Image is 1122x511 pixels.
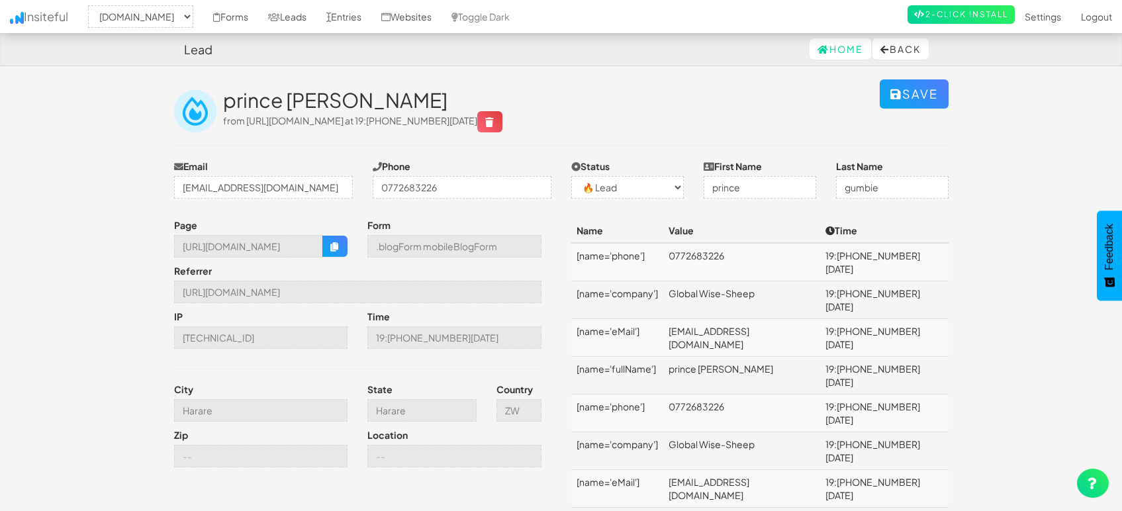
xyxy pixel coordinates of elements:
td: 0772683226 [663,243,820,281]
input: -- [367,326,541,349]
input: -- [174,399,348,422]
td: Global Wise-Sheep [663,281,820,319]
td: 19:[PHONE_NUMBER][DATE] [820,470,949,508]
label: Last Name [836,160,883,173]
td: prince [PERSON_NAME] [663,357,820,395]
th: Time [820,218,949,243]
td: [name='eMail'] [571,319,663,357]
td: 19:[PHONE_NUMBER][DATE] [820,432,949,470]
td: [name='phone'] [571,243,663,281]
input: Doe [836,176,949,199]
h2: prince [PERSON_NAME] [223,89,880,111]
input: j@doe.com [174,176,353,199]
label: Form [367,218,391,232]
span: from [URL][DOMAIN_NAME] at 19:[PHONE_NUMBER][DATE] [223,115,502,126]
label: Status [571,160,610,173]
td: Global Wise-Sheep [663,432,820,470]
label: City [174,383,193,396]
td: 19:[PHONE_NUMBER][DATE] [820,243,949,281]
input: (123)-456-7890 [373,176,551,199]
input: -- [367,399,477,422]
label: Time [367,310,390,323]
button: Save [880,79,949,109]
th: Value [663,218,820,243]
td: 19:[PHONE_NUMBER][DATE] [820,319,949,357]
button: Feedback - Show survey [1097,210,1122,301]
label: State [367,383,393,396]
input: -- [174,326,348,349]
td: [name='eMail'] [571,470,663,508]
label: Zip [174,428,188,441]
span: Feedback [1103,224,1115,270]
input: -- [367,445,541,467]
td: 19:[PHONE_NUMBER][DATE] [820,395,949,432]
input: -- [496,399,541,422]
input: -- [367,235,541,257]
label: Phone [373,160,410,173]
label: First Name [704,160,762,173]
td: [name='fullName'] [571,357,663,395]
td: [EMAIL_ADDRESS][DOMAIN_NAME] [663,319,820,357]
label: Page [174,218,197,232]
td: [name='phone'] [571,395,663,432]
label: IP [174,310,183,323]
td: [name='company'] [571,432,663,470]
td: 19:[PHONE_NUMBER][DATE] [820,281,949,319]
img: insiteful-lead.png [174,90,216,132]
button: Back [872,38,929,60]
input: -- [174,235,324,257]
a: 2-Click Install [908,5,1015,24]
td: 19:[PHONE_NUMBER][DATE] [820,357,949,395]
a: Home [810,38,871,60]
label: Country [496,383,533,396]
img: icon.png [10,12,24,24]
th: Name [571,218,663,243]
input: John [704,176,816,199]
input: -- [174,445,348,467]
td: 0772683226 [663,395,820,432]
td: [EMAIL_ADDRESS][DOMAIN_NAME] [663,470,820,508]
label: Email [174,160,208,173]
input: -- [174,281,541,303]
td: [name='company'] [571,281,663,319]
label: Location [367,428,408,441]
h4: Lead [184,43,212,56]
label: Referrer [174,264,212,277]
